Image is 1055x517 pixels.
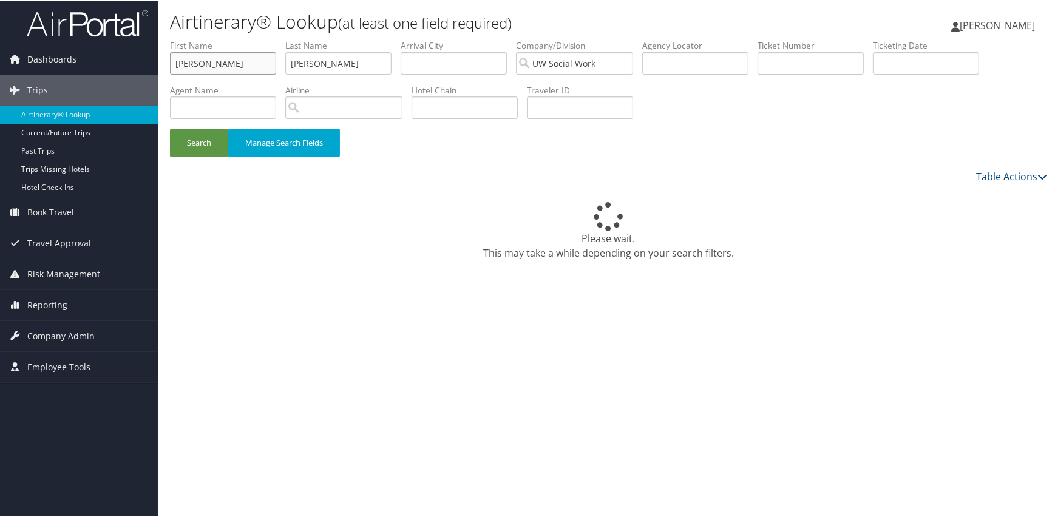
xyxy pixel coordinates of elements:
label: Hotel Chain [412,83,527,95]
span: [PERSON_NAME] [960,18,1035,31]
label: Agency Locator [642,38,758,50]
span: Employee Tools [27,351,90,381]
label: Last Name [285,38,401,50]
label: Agent Name [170,83,285,95]
label: Arrival City [401,38,516,50]
span: Book Travel [27,196,74,226]
button: Manage Search Fields [228,127,340,156]
span: Travel Approval [27,227,91,257]
span: Company Admin [27,320,95,350]
h1: Airtinerary® Lookup [170,8,755,33]
span: Dashboards [27,43,76,73]
span: Trips [27,74,48,104]
label: Company/Division [516,38,642,50]
label: Airline [285,83,412,95]
img: airportal-logo.png [27,8,148,36]
span: Risk Management [27,258,100,288]
label: Traveler ID [527,83,642,95]
a: [PERSON_NAME] [951,6,1047,42]
button: Search [170,127,228,156]
span: Reporting [27,289,67,319]
label: Ticketing Date [873,38,988,50]
a: Table Actions [976,169,1047,182]
div: Please wait. This may take a while depending on your search filters. [170,201,1047,259]
label: First Name [170,38,285,50]
small: (at least one field required) [338,12,512,32]
label: Ticket Number [758,38,873,50]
